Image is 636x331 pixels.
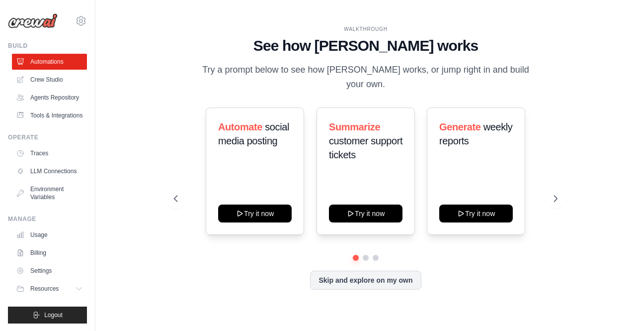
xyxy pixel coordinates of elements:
[199,63,533,92] p: Try a prompt below to see how [PERSON_NAME] works, or jump right in and build your own.
[12,108,87,123] a: Tools & Integrations
[12,54,87,70] a: Automations
[12,245,87,261] a: Billing
[12,181,87,205] a: Environment Variables
[310,271,421,290] button: Skip and explore on my own
[439,205,513,222] button: Try it now
[8,42,87,50] div: Build
[218,205,292,222] button: Try it now
[12,72,87,88] a: Crew Studio
[8,215,87,223] div: Manage
[218,121,262,132] span: Automate
[12,90,87,106] a: Agents Repository
[12,145,87,161] a: Traces
[8,13,58,28] img: Logo
[12,227,87,243] a: Usage
[439,121,481,132] span: Generate
[329,121,380,132] span: Summarize
[8,133,87,141] div: Operate
[586,283,636,331] iframe: Chat Widget
[44,311,63,319] span: Logout
[12,281,87,297] button: Resources
[329,205,402,222] button: Try it now
[30,285,59,293] span: Resources
[329,135,402,160] span: customer support tickets
[174,37,557,55] h1: See how [PERSON_NAME] works
[12,163,87,179] a: LLM Connections
[8,307,87,324] button: Logout
[12,263,87,279] a: Settings
[174,25,557,33] div: WALKTHROUGH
